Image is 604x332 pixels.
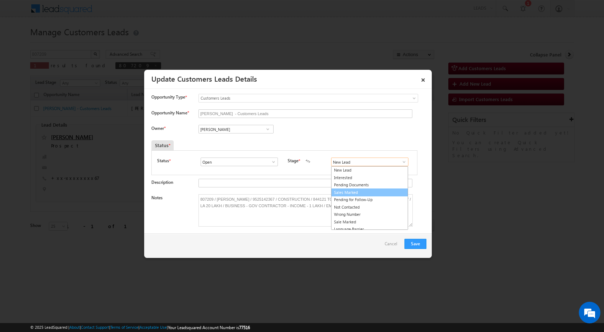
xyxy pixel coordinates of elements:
[239,325,250,330] span: 77516
[37,38,121,47] div: Leave a message
[267,158,276,165] a: Show All Items
[151,94,185,100] span: Opportunity Type
[157,158,169,164] label: Status
[331,181,408,189] a: Pending Documents
[385,239,401,253] a: Cancel
[331,188,408,197] a: Sales Marked
[69,325,80,329] a: About
[331,204,408,211] a: Not Contacted
[151,110,189,115] label: Opportunity Name
[199,95,389,101] span: Customers Leads
[331,196,408,204] a: Pending for Follow-Up
[168,325,250,330] span: Your Leadsquared Account Number is
[331,167,408,174] a: New Lead
[139,325,167,329] a: Acceptable Use
[331,226,408,233] a: Language Barrier
[105,222,131,231] em: Submit
[151,195,163,200] label: Notes
[81,325,109,329] a: Contact Support
[151,140,174,150] div: Status
[288,158,298,164] label: Stage
[417,72,429,85] a: ×
[201,158,278,166] input: Type to Search
[12,38,30,47] img: d_60004797649_company_0_60004797649
[263,126,272,133] a: Show All Items
[151,73,257,83] a: Update Customers Leads Details
[331,218,408,226] a: Sale Marked
[198,94,418,103] a: Customers Leads
[151,179,173,185] label: Description
[331,158,408,166] input: Type to Search
[404,239,426,249] button: Save
[198,125,274,133] input: Type to Search
[331,211,408,218] a: Wrong Number
[118,4,135,21] div: Minimize live chat window
[151,126,165,131] label: Owner
[9,67,131,215] textarea: Type your message and click 'Submit'
[398,158,407,165] a: Show All Items
[110,325,138,329] a: Terms of Service
[331,174,408,182] a: Interested
[30,324,250,331] span: © 2025 LeadSquared | | | | |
